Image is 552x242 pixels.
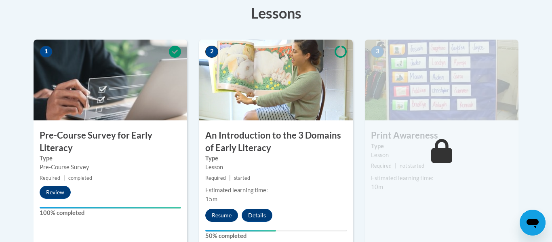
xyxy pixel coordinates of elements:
[371,151,512,160] div: Lesson
[40,175,60,181] span: Required
[395,163,396,169] span: |
[199,40,353,120] img: Course Image
[34,40,187,120] img: Course Image
[40,207,181,208] div: Your progress
[234,175,250,181] span: started
[205,196,217,202] span: 15m
[34,3,518,23] h3: Lessons
[199,129,353,154] h3: An Introduction to the 3 Domains of Early Literacy
[205,230,276,231] div: Your progress
[40,46,53,58] span: 1
[205,154,347,163] label: Type
[242,209,272,222] button: Details
[68,175,92,181] span: completed
[400,163,424,169] span: not started
[205,209,238,222] button: Resume
[365,40,518,120] img: Course Image
[40,186,71,199] button: Review
[365,129,518,142] h3: Print Awareness
[40,163,181,172] div: Pre-Course Survey
[205,186,347,195] div: Estimated learning time:
[205,46,218,58] span: 2
[520,210,546,236] iframe: Button to launch messaging window
[371,174,512,183] div: Estimated learning time:
[205,175,226,181] span: Required
[371,183,383,190] span: 10m
[40,208,181,217] label: 100% completed
[205,163,347,172] div: Lesson
[40,154,181,163] label: Type
[371,163,392,169] span: Required
[371,142,512,151] label: Type
[63,175,65,181] span: |
[205,231,347,240] label: 50% completed
[371,46,384,58] span: 3
[229,175,231,181] span: |
[34,129,187,154] h3: Pre-Course Survey for Early Literacy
